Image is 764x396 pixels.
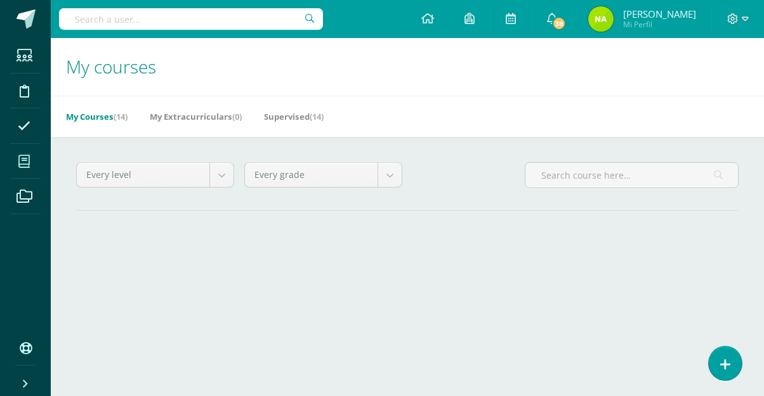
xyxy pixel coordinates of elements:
[77,163,234,187] a: Every level
[232,111,242,122] span: (0)
[59,8,323,30] input: Search a user…
[66,54,156,79] span: My courses
[623,19,696,30] span: Mi Perfil
[254,163,368,187] span: Every grade
[588,6,614,32] img: e7204cb6e19894517303226b3150e977.png
[86,163,200,187] span: Every level
[310,111,324,122] span: (14)
[150,106,242,127] a: My Extracurriculars(0)
[245,163,402,187] a: Every grade
[66,106,128,127] a: My Courses(14)
[114,111,128,122] span: (14)
[264,106,324,127] a: Supervised(14)
[552,16,566,30] span: 38
[623,8,696,20] span: [PERSON_NAME]
[525,163,738,188] input: Search course here…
